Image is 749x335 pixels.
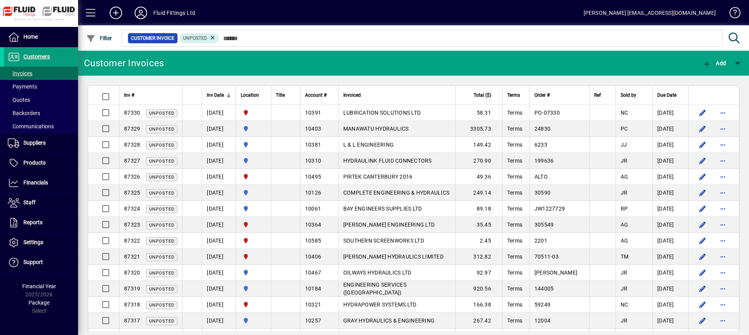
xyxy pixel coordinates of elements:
span: [PERSON_NAME] ENGINEERING LTD [343,222,435,228]
button: More options [717,218,729,231]
span: AUCKLAND [241,188,266,197]
span: JR [621,190,628,196]
td: [DATE] [202,217,236,233]
td: [DATE] [652,137,688,153]
span: JR [621,269,628,276]
span: AG [621,174,628,180]
td: 3305.73 [455,121,502,137]
span: HYDRAPOWER SYSTEMS LTD [343,301,417,308]
span: JW1227729 [534,206,565,212]
span: 10310 [305,158,321,164]
td: [DATE] [202,233,236,249]
span: 87325 [124,190,140,196]
span: Unposted [149,175,174,180]
span: Unposted [149,319,174,324]
span: NC [621,301,628,308]
span: PIRTEK CANTERBURY 2016 [343,174,413,180]
a: Knowledge Base [724,2,739,27]
span: 87327 [124,158,140,164]
span: Terms [507,190,522,196]
span: [PERSON_NAME] HYDRAULICS LIMITED [343,253,444,260]
td: [DATE] [202,121,236,137]
span: Backorders [8,110,40,116]
span: 10403 [305,126,321,132]
span: Package [28,300,50,306]
span: Unposted [149,159,174,164]
span: FLUID FITTINGS CHRISTCHURCH [241,172,266,181]
span: 87328 [124,142,140,148]
div: Order # [534,91,584,99]
span: Unposted [149,303,174,308]
span: Terms [507,142,522,148]
td: 267.42 [455,313,502,329]
td: [DATE] [202,281,236,297]
span: Unposted [149,143,174,148]
a: Financials [4,173,78,193]
span: 10321 [305,301,321,308]
span: Staff [23,199,35,206]
span: Terms [507,206,522,212]
span: MANAWATU HYDRAULICS [343,126,409,132]
span: Suppliers [23,140,46,146]
td: [DATE] [652,105,688,121]
span: GRAY HYDRAULICS & ENGINEERING [343,317,435,324]
span: Terms [507,269,522,276]
button: More options [717,298,729,311]
span: Order # [534,91,550,99]
span: Title [276,91,285,99]
button: Edit [696,106,709,119]
span: 87323 [124,222,140,228]
span: 144005 [534,285,554,292]
span: 87329 [124,126,140,132]
td: 149.42 [455,137,502,153]
span: Add [703,60,726,66]
span: Terms [507,126,522,132]
button: More options [717,314,729,327]
button: More options [717,234,729,247]
a: Products [4,153,78,173]
td: [DATE] [202,313,236,329]
span: 2201 [534,238,547,244]
td: 166.38 [455,297,502,313]
td: [DATE] [652,313,688,329]
mat-chip: Customer Invoice Status: Unposted [180,33,219,43]
span: Terms [507,285,522,292]
td: 270.90 [455,153,502,169]
span: NC [621,110,628,116]
span: Terms [507,174,522,180]
span: Invoiced [343,91,361,99]
span: Unposted [149,207,174,212]
td: [DATE] [202,249,236,265]
span: Terms [507,158,522,164]
a: Payments [4,80,78,93]
span: Unposted [149,287,174,292]
span: HYDRAULINK FLUID CONNECTORS [343,158,432,164]
button: Edit [696,234,709,247]
td: [DATE] [652,217,688,233]
td: 920.56 [455,281,502,297]
button: Edit [696,266,709,279]
button: Edit [696,122,709,135]
button: More options [717,170,729,183]
span: FLUID FITTINGS CHRISTCHURCH [241,220,266,229]
span: ALTO [534,174,548,180]
div: Customer Invoices [84,57,164,69]
span: 10061 [305,206,321,212]
span: [PERSON_NAME] [534,269,577,276]
button: Add [103,6,128,20]
a: Quotes [4,93,78,106]
a: Invoices [4,67,78,80]
button: Edit [696,282,709,295]
span: Terms [507,317,522,324]
span: Unposted [149,271,174,276]
span: AUCKLAND [241,124,266,133]
span: Account # [305,91,327,99]
span: 24830 [534,126,550,132]
td: [DATE] [652,201,688,217]
span: Ref [594,91,601,99]
button: Edit [696,186,709,199]
button: More options [717,282,729,295]
span: 10184 [305,285,321,292]
button: More options [717,138,729,151]
td: [DATE] [202,137,236,153]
